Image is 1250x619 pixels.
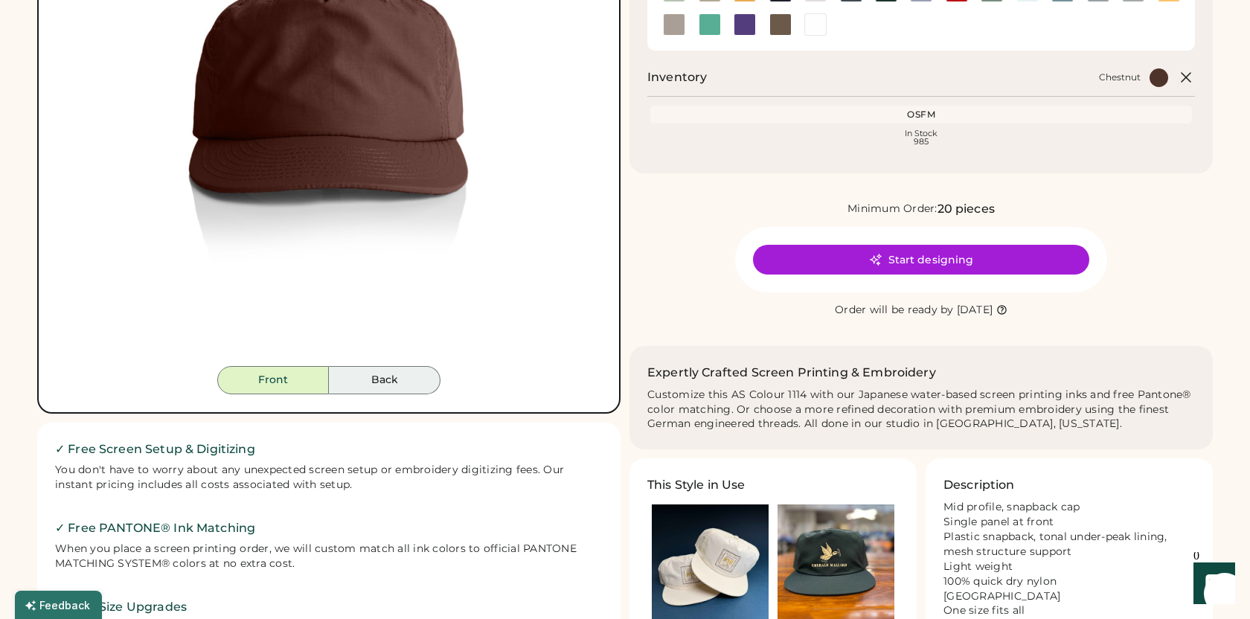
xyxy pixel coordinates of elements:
[1099,71,1141,83] div: Chestnut
[957,303,993,318] div: [DATE]
[55,598,603,616] h2: ✓ Free Size Upgrades
[55,519,603,537] h2: ✓ Free PANTONE® Ink Matching
[55,463,603,493] div: You don't have to worry about any unexpected screen setup or embroidery digitizing fees. Our inst...
[647,68,707,86] h2: Inventory
[647,476,746,494] h3: This Style in Use
[847,202,937,217] div: Minimum Order:
[943,500,1195,618] div: Mid profile, snapback cap Single panel at front Plastic snapback, tonal under-peak lining, mesh s...
[55,542,603,571] div: When you place a screen printing order, we will custom match all ink colors to official PANTONE M...
[835,303,954,318] div: Order will be ready by
[329,366,440,394] button: Back
[653,129,1189,146] div: In Stock 985
[55,440,603,458] h2: ✓ Free Screen Setup & Digitizing
[217,366,329,394] button: Front
[647,364,936,382] h2: Expertly Crafted Screen Printing & Embroidery
[1179,552,1243,616] iframe: Front Chat
[753,245,1089,275] button: Start designing
[647,388,1195,432] div: Customize this AS Colour 1114 with our Japanese water-based screen printing inks and free Pantone...
[653,109,1189,121] div: OSFM
[937,200,995,218] div: 20 pieces
[943,476,1015,494] h3: Description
